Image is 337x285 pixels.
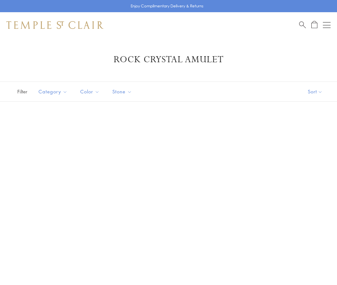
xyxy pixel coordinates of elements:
[109,88,137,96] span: Stone
[293,82,337,101] button: Show sort by
[311,21,317,29] a: Open Shopping Bag
[16,54,321,65] h1: Rock Crystal Amulet
[299,21,306,29] a: Search
[131,3,203,9] p: Enjoy Complimentary Delivery & Returns
[323,21,331,29] button: Open navigation
[34,84,72,99] button: Category
[6,21,103,29] img: Temple St. Clair
[35,88,72,96] span: Category
[75,84,104,99] button: Color
[108,84,137,99] button: Stone
[77,88,104,96] span: Color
